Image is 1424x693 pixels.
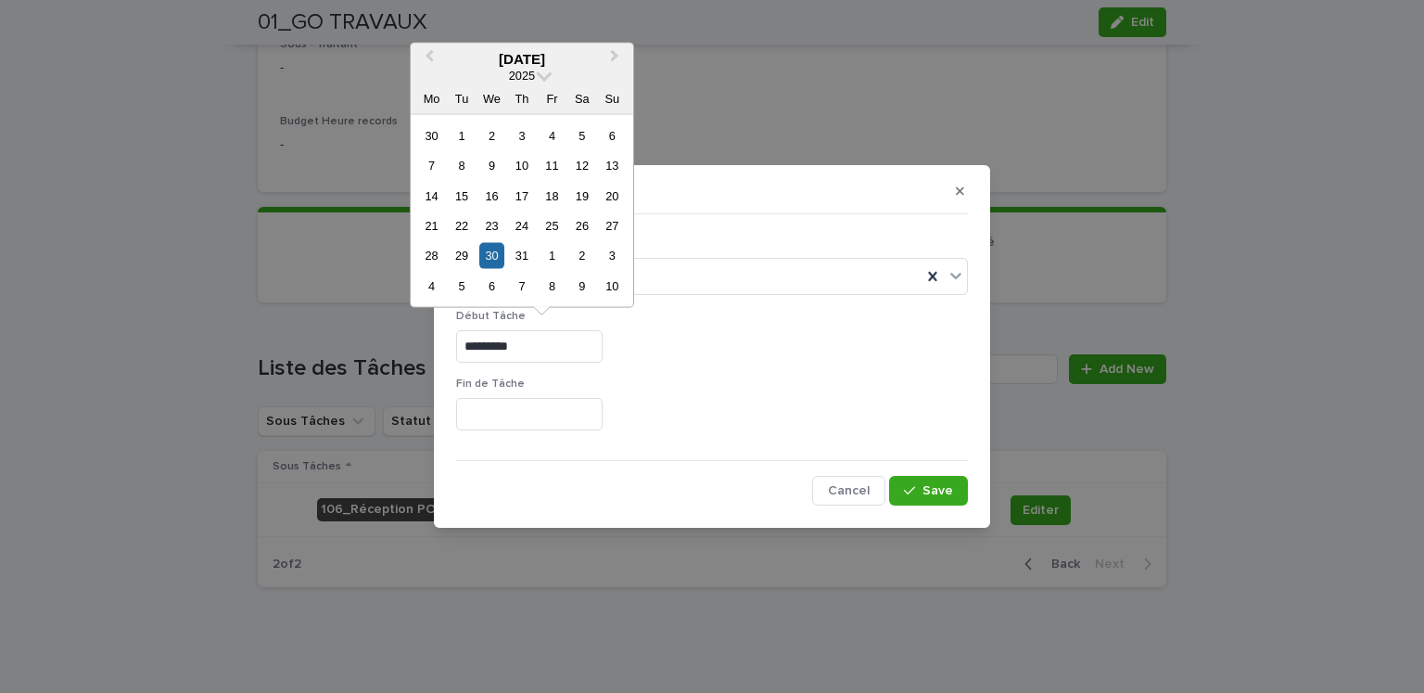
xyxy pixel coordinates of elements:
[509,85,534,110] div: Th
[569,122,594,148] div: Choose Saturday, 5 July 2025
[449,122,474,148] div: Choose Tuesday, 1 July 2025
[509,153,534,178] div: Choose Thursday, 10 July 2025
[456,379,525,390] span: Fin de Tâche
[509,274,534,299] div: Choose Thursday, 7 August 2025
[479,243,504,268] div: Choose Wednesday, 30 July 2025
[509,183,534,208] div: Choose Thursday, 17 July 2025
[540,122,565,148] div: Choose Friday, 4 July 2025
[600,213,625,238] div: Choose Sunday, 27 July 2025
[449,213,474,238] div: Choose Tuesday, 22 July 2025
[416,121,627,302] div: month 2025-07
[419,243,444,268] div: Choose Monday, 28 July 2025
[449,153,474,178] div: Choose Tuesday, 8 July 2025
[600,122,625,148] div: Choose Sunday, 6 July 2025
[569,213,594,238] div: Choose Saturday, 26 July 2025
[509,68,535,82] span: 2025
[419,274,444,299] div: Choose Monday, 4 August 2025
[922,484,953,497] span: Save
[419,183,444,208] div: Choose Monday, 14 July 2025
[449,85,474,110] div: Tu
[419,153,444,178] div: Choose Monday, 7 July 2025
[600,153,625,178] div: Choose Sunday, 13 July 2025
[569,153,594,178] div: Choose Saturday, 12 July 2025
[509,243,534,268] div: Choose Thursday, 31 July 2025
[509,122,534,148] div: Choose Thursday, 3 July 2025
[600,274,625,299] div: Choose Sunday, 10 August 2025
[602,45,631,74] button: Next Month
[540,213,565,238] div: Choose Friday, 25 July 2025
[419,85,444,110] div: Mo
[540,85,565,110] div: Fr
[479,85,504,110] div: We
[600,85,625,110] div: Su
[540,183,565,208] div: Choose Friday, 18 July 2025
[479,122,504,148] div: Choose Wednesday, 2 July 2025
[449,274,474,299] div: Choose Tuesday, 5 August 2025
[812,476,885,506] button: Cancel
[479,274,504,299] div: Choose Wednesday, 6 August 2025
[828,484,870,497] span: Cancel
[569,183,594,208] div: Choose Saturday, 19 July 2025
[889,476,968,506] button: Save
[449,183,474,208] div: Choose Tuesday, 15 July 2025
[569,274,594,299] div: Choose Saturday, 9 August 2025
[419,122,444,148] div: Choose Monday, 30 June 2025
[509,213,534,238] div: Choose Thursday, 24 July 2025
[419,213,444,238] div: Choose Monday, 21 July 2025
[449,243,474,268] div: Choose Tuesday, 29 July 2025
[540,153,565,178] div: Choose Friday, 11 July 2025
[540,274,565,299] div: Choose Friday, 8 August 2025
[479,153,504,178] div: Choose Wednesday, 9 July 2025
[413,45,442,74] button: Previous Month
[540,243,565,268] div: Choose Friday, 1 August 2025
[569,243,594,268] div: Choose Saturday, 2 August 2025
[479,183,504,208] div: Choose Wednesday, 16 July 2025
[569,85,594,110] div: Sa
[600,243,625,268] div: Choose Sunday, 3 August 2025
[479,213,504,238] div: Choose Wednesday, 23 July 2025
[411,50,633,67] div: [DATE]
[600,183,625,208] div: Choose Sunday, 20 July 2025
